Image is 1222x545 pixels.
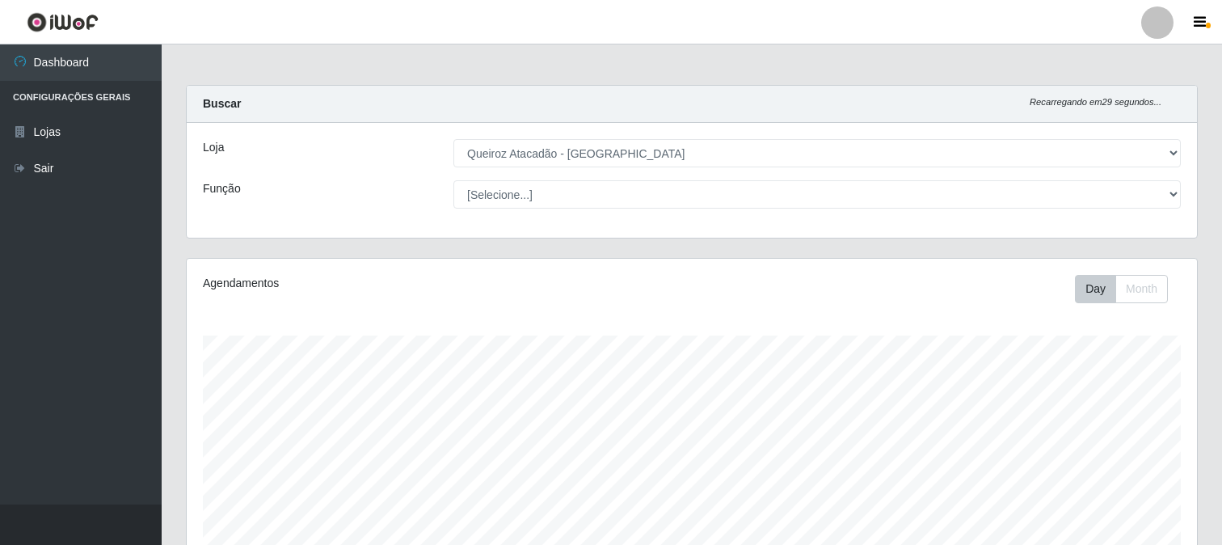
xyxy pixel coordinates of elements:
button: Day [1075,275,1116,303]
label: Loja [203,139,224,156]
i: Recarregando em 29 segundos... [1030,97,1161,107]
button: Month [1115,275,1168,303]
label: Função [203,180,241,197]
img: CoreUI Logo [27,12,99,32]
div: First group [1075,275,1168,303]
strong: Buscar [203,97,241,110]
div: Toolbar with button groups [1075,275,1181,303]
div: Agendamentos [203,275,596,292]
